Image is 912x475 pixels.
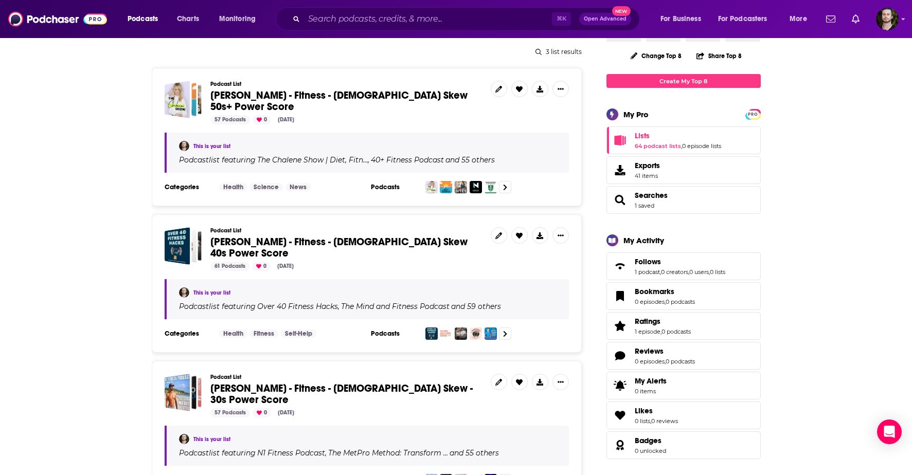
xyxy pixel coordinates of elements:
[635,417,650,425] a: 0 lists
[606,342,761,370] span: Reviews
[666,298,695,305] a: 0 podcasts
[665,298,666,305] span: ,
[651,417,678,425] a: 0 reviews
[661,268,688,276] a: 0 creators
[635,406,678,415] a: Likes
[193,436,230,443] a: This is your list
[635,131,721,140] a: Lists
[369,156,444,164] a: 40+ Fitness Podcast
[610,438,631,452] a: Badges
[635,447,666,454] a: 0 unlocked
[635,191,668,200] span: Searches
[165,81,202,118] a: Niki Sims - Fitness - Female Skew 50s+ Power Score
[193,143,230,150] a: This is your list
[256,156,368,164] a: The Chalene Show | Diet, Fitn…
[606,431,761,459] span: Badges
[552,12,571,26] span: ⌘ K
[470,181,482,193] img: The Next Level Health & Fitness Podcast (Formerly The Key Nutrition Podcast)
[485,181,497,193] img: MMOA Podcast - Physical Therapy | Fitness | Geriatrics
[210,236,482,259] a: [PERSON_NAME] - Fitness - [DEMOGRAPHIC_DATA] Skew 40s Power Score
[696,46,742,66] button: Share Top 8
[179,434,189,444] img: spencercarpenter9144412
[877,419,902,444] div: Open Intercom Messenger
[281,330,316,338] a: Self-Help
[606,186,761,214] span: Searches
[425,327,438,340] img: Over 40 Fitness Hacks
[304,11,552,27] input: Search podcasts, credits, & more...
[747,111,759,118] span: PRO
[210,235,468,260] span: [PERSON_NAME] - Fitness - [DEMOGRAPHIC_DATA] Skew 40s Power Score
[610,163,631,177] span: Exports
[325,448,327,458] span: ,
[610,378,631,393] span: My Alerts
[210,115,250,124] div: 57 Podcasts
[606,372,761,399] a: My Alerts
[339,302,450,310] a: The Mind and Fitness Podcast
[610,289,631,303] a: Bookmarks
[445,155,495,165] p: and 55 others
[440,181,452,193] img: 40+ Fitness Podcast
[210,90,482,113] a: [PERSON_NAME] - Fitness - [DEMOGRAPHIC_DATA] Skew 50s+ Power Score
[660,328,661,335] span: ,
[681,142,682,150] span: ,
[606,401,761,429] span: Likes
[635,257,661,266] span: Follows
[219,12,256,26] span: Monitoring
[635,298,665,305] a: 0 episodes
[285,7,650,31] div: Search podcasts, credits, & more...
[257,449,325,457] h4: N1 Fitness Podcast
[165,374,202,411] span: Niki Sims - Fitness - Female Skew - 30s Power Score
[120,11,171,27] button: open menu
[584,16,627,22] span: Open Advanced
[440,327,452,340] img: The Mind and Fitness Podcast
[257,302,338,310] h4: Over 40 Fitness Hacks
[256,302,338,310] a: Over 40 Fitness Hacks
[623,109,649,119] div: My Pro
[606,156,761,184] a: Exports
[610,133,631,148] a: Lists
[635,346,695,356] a: Reviews
[610,319,631,333] a: Ratings
[610,259,631,273] a: Follows
[165,183,211,191] h3: Categories
[219,330,247,338] a: Health
[210,81,482,87] h3: Podcast List
[212,11,269,27] button: open menu
[661,328,691,335] a: 0 podcasts
[606,282,761,310] span: Bookmarks
[635,142,681,150] a: 64 podcast lists
[822,10,839,28] a: Show notifications dropdown
[455,181,467,193] img: Balanced Bites: Talk on Food, Fitness, & Life with Liz Wolfe
[790,12,807,26] span: More
[451,302,501,311] p: and 59 others
[485,327,497,340] img: The Bevan James Eyles Show - The Fitness Behaviour Podcast
[328,449,448,457] h4: The MetPro Method: Transform …
[709,268,710,276] span: ,
[711,11,782,27] button: open menu
[665,358,666,365] span: ,
[210,89,468,113] span: [PERSON_NAME] - Fitness - [DEMOGRAPHIC_DATA] Skew 50s+ Power Score
[128,12,158,26] span: Podcasts
[710,268,725,276] a: 0 lists
[450,448,499,458] p: and 55 others
[876,8,899,30] img: User Profile
[179,141,189,151] img: spencercarpenter9144412
[210,382,473,406] span: [PERSON_NAME] - Fitness - [DEMOGRAPHIC_DATA] Skew - 30s Power Score
[635,172,660,179] span: 41 items
[253,408,271,417] div: 0
[635,376,667,386] span: My Alerts
[170,11,205,27] a: Charts
[274,115,298,124] div: [DATE]
[165,227,202,265] span: Niki Sims - Fitness - Female Skew 40s Power Score
[606,252,761,280] span: Follows
[635,131,650,140] span: Lists
[876,8,899,30] button: Show profile menu
[193,289,230,296] a: This is your list
[552,374,569,390] button: Show More Button
[688,268,689,276] span: ,
[253,115,271,124] div: 0
[179,302,557,311] div: Podcast list featuring
[273,262,298,271] div: [DATE]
